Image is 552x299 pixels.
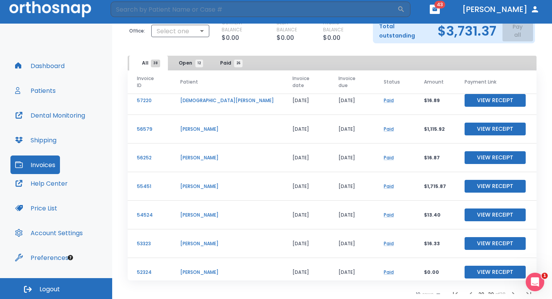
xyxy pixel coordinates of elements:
button: Dashboard [10,56,69,75]
a: View Receipt [465,240,526,246]
td: [DATE] [283,172,329,201]
button: Shipping [10,131,61,149]
span: 20 - 30 [479,291,495,297]
p: [PERSON_NAME] [180,154,274,161]
p: Office: [129,27,145,34]
a: Paid [384,154,394,161]
p: $0.00 [424,269,446,276]
td: [DATE] [283,258,329,287]
button: View Receipt [465,94,526,107]
td: [DATE] [329,229,374,258]
td: [DATE] [283,144,329,172]
span: Amount [424,79,444,85]
p: $16.87 [424,154,446,161]
button: View Receipt [465,151,526,164]
p: [PERSON_NAME] [180,240,274,247]
p: $1,715.87 [424,183,446,190]
button: [PERSON_NAME] [459,2,543,16]
p: Total outstanding [379,22,431,40]
span: Payment Link [465,79,496,85]
span: 1 [542,273,548,279]
a: Paid [384,269,394,275]
h2: $3,731.37 [437,25,496,37]
p: [DEMOGRAPHIC_DATA][PERSON_NAME] [180,97,274,104]
p: [PERSON_NAME] [180,269,274,276]
a: Dental Monitoring [10,106,90,125]
span: Logout [39,285,60,294]
button: View Receipt [465,123,526,135]
p: [PERSON_NAME] [180,183,274,190]
span: rows [420,292,434,297]
p: 52324 [137,269,162,276]
td: [DATE] [283,229,329,258]
td: [DATE] [283,115,329,144]
td: [DATE] [283,86,329,115]
span: Invoice ID [137,75,156,89]
button: Account Settings [10,224,87,242]
span: All [142,60,156,67]
button: Invoices [10,155,60,174]
button: Patients [10,81,60,100]
p: 57220 [137,97,162,104]
a: View Receipt [465,97,526,103]
p: 55451 [137,183,162,190]
button: Price List [10,199,62,217]
span: 10 [416,292,420,297]
p: 56252 [137,154,162,161]
a: View Receipt [465,125,526,132]
td: [DATE] [329,201,374,229]
p: $1,115.92 [424,126,446,133]
p: $0.00 [277,33,294,43]
iframe: Intercom live chat [526,273,544,291]
span: Status [384,79,400,85]
td: [DATE] [283,201,329,229]
p: $16.89 [424,97,446,104]
span: Invoice due [338,75,360,89]
p: [PERSON_NAME] [180,126,274,133]
td: [DATE] [329,115,374,144]
td: [DATE] [329,172,374,201]
button: View Receipt [465,208,526,221]
p: 56579 [137,126,162,133]
a: View Receipt [465,183,526,189]
p: $13.40 [424,212,446,219]
p: CURRENT BALANCE [222,19,264,33]
button: View Receipt [465,237,526,250]
div: Select one [151,23,209,39]
a: View Receipt [465,211,526,218]
span: 12 [195,60,203,67]
a: Paid [384,183,394,190]
div: tabs [129,56,250,70]
p: DEBIT BALANCE [277,19,310,33]
button: Help Center [10,174,72,193]
a: Paid [384,97,394,104]
p: [PERSON_NAME] [180,212,274,219]
a: View Receipt [465,154,526,161]
p: 54524 [137,212,162,219]
p: $0.00 [323,33,340,43]
a: View Receipt [465,268,526,275]
button: Preferences [10,248,73,267]
button: View Receipt [465,266,526,278]
span: Patient [180,79,198,85]
span: Paid [220,60,238,67]
a: Paid [384,240,394,247]
span: Open [179,60,199,67]
p: 53323 [137,240,162,247]
a: Paid [384,212,394,218]
div: Tooltip anchor [67,254,74,261]
td: [DATE] [329,144,374,172]
span: 43 [434,1,445,9]
td: [DATE] [329,258,374,287]
td: [DATE] [329,86,374,115]
span: of 38 [495,291,506,297]
span: 38 [151,60,160,67]
input: Search by Patient Name or Case # [111,2,397,17]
